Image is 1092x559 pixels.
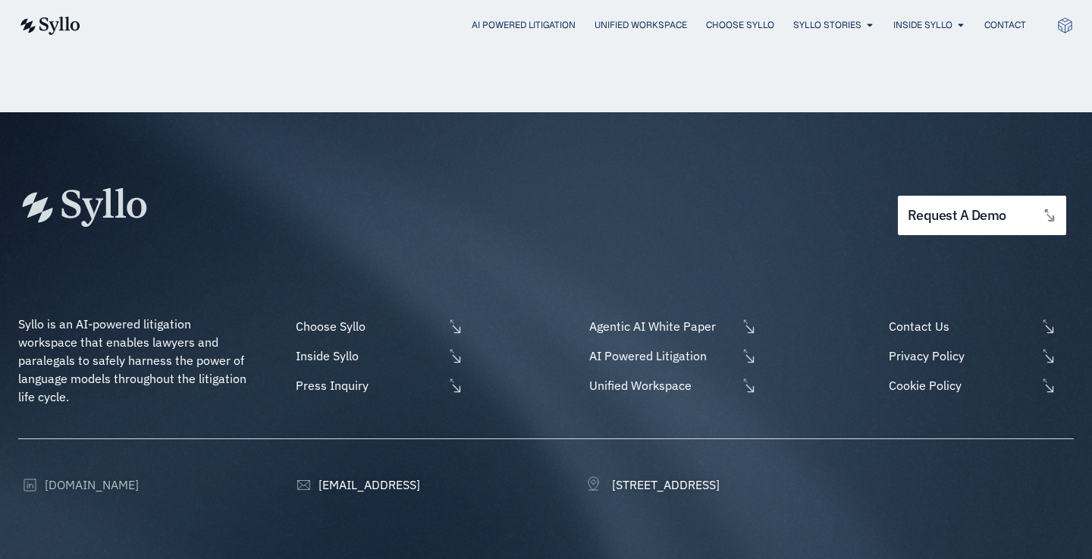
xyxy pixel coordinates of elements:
[111,18,1026,33] nav: Menu
[585,317,737,335] span: Agentic AI White Paper
[41,476,139,494] span: [DOMAIN_NAME]
[898,196,1066,236] a: request a demo
[885,376,1037,394] span: Cookie Policy
[585,347,757,365] a: AI Powered Litigation
[18,17,80,35] img: syllo
[315,476,420,494] span: [EMAIL_ADDRESS]
[885,347,1037,365] span: Privacy Policy
[18,316,249,404] span: Syllo is an AI-powered litigation workspace that enables lawyers and paralegals to safely harness...
[472,18,576,32] a: AI Powered Litigation
[585,376,737,394] span: Unified Workspace
[292,317,444,335] span: Choose Syllo
[885,317,1037,335] span: Contact Us
[292,347,444,365] span: Inside Syllo
[292,376,444,394] span: Press Inquiry
[292,476,420,494] a: [EMAIL_ADDRESS]
[595,18,687,32] a: Unified Workspace
[292,347,463,365] a: Inside Syllo
[706,18,774,32] a: Choose Syllo
[793,18,861,32] a: Syllo Stories
[885,317,1074,335] a: Contact Us
[585,317,757,335] a: Agentic AI White Paper
[585,347,737,365] span: AI Powered Litigation
[585,376,757,394] a: Unified Workspace
[585,476,720,494] a: [STREET_ADDRESS]
[111,18,1026,33] div: Menu Toggle
[292,317,463,335] a: Choose Syllo
[608,476,720,494] span: [STREET_ADDRESS]
[292,376,463,394] a: Press Inquiry
[984,18,1026,32] a: Contact
[18,476,139,494] a: [DOMAIN_NAME]
[893,18,952,32] a: Inside Syllo
[885,347,1074,365] a: Privacy Policy
[908,209,1006,223] span: request a demo
[885,376,1074,394] a: Cookie Policy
